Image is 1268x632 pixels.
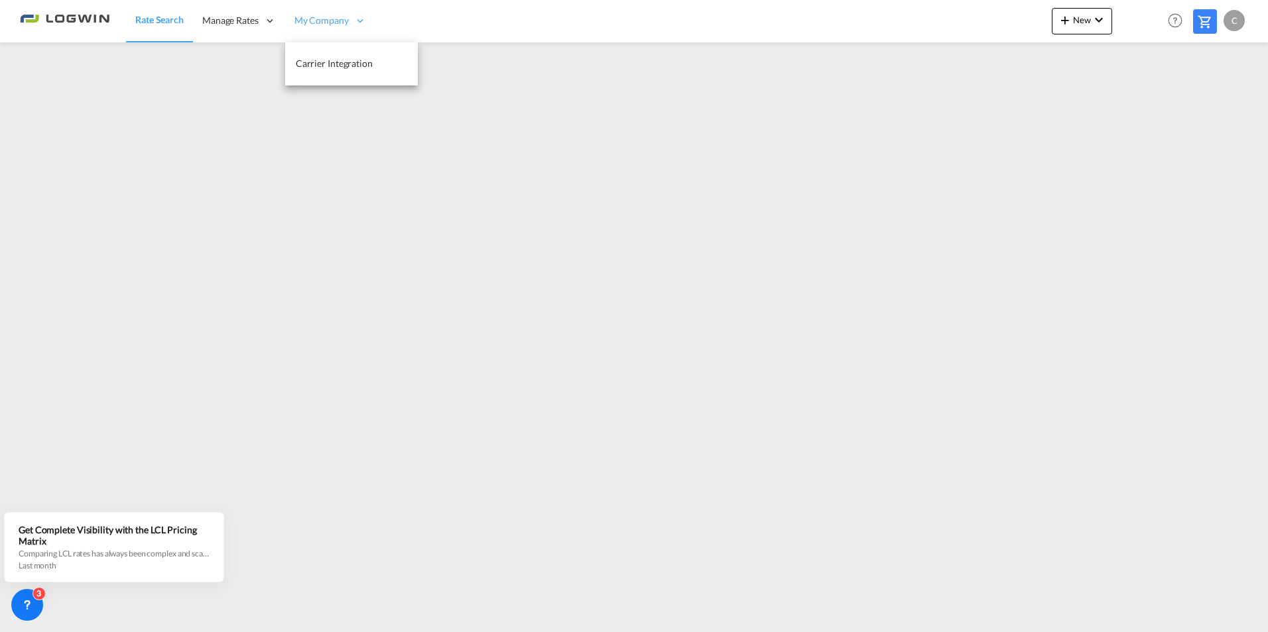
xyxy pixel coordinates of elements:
[1164,9,1186,32] span: Help
[1057,12,1073,28] md-icon: icon-plus 400-fg
[135,14,184,25] span: Rate Search
[1164,9,1193,33] div: Help
[1052,8,1112,34] button: icon-plus 400-fgNewicon-chevron-down
[1091,12,1107,28] md-icon: icon-chevron-down
[294,14,349,27] span: My Company
[1224,10,1245,31] div: C
[1057,15,1107,25] span: New
[296,58,373,69] span: Carrier Integration
[202,14,259,27] span: Manage Rates
[285,42,418,85] a: Carrier Integration
[20,6,109,36] img: 2761ae10d95411efa20a1f5e0282d2d7.png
